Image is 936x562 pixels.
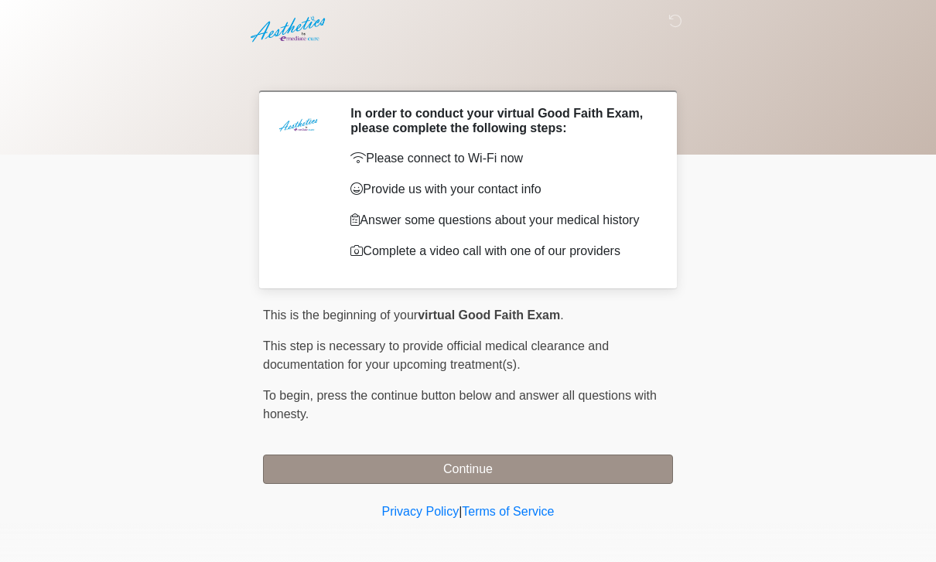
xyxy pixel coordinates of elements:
[263,308,418,322] span: This is the beginning of your
[263,339,609,371] span: This step is necessary to provide official medical clearance and documentation for your upcoming ...
[263,389,316,402] span: To begin,
[462,505,554,518] a: Terms of Service
[560,308,563,322] span: .
[382,505,459,518] a: Privacy Policy
[263,389,657,421] span: press the continue button below and answer all questions with honesty.
[248,12,332,47] img: Aesthetics by Emediate Cure Logo
[350,242,650,261] p: Complete a video call with one of our providers
[350,149,650,168] p: Please connect to Wi-Fi now
[350,211,650,230] p: Answer some questions about your medical history
[459,505,462,518] a: |
[350,106,650,135] h2: In order to conduct your virtual Good Faith Exam, please complete the following steps:
[418,308,560,322] strong: virtual Good Faith Exam
[275,106,321,152] img: Agent Avatar
[263,455,673,484] button: Continue
[251,56,685,84] h1: ‎ ‎ ‎
[350,180,650,199] p: Provide us with your contact info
